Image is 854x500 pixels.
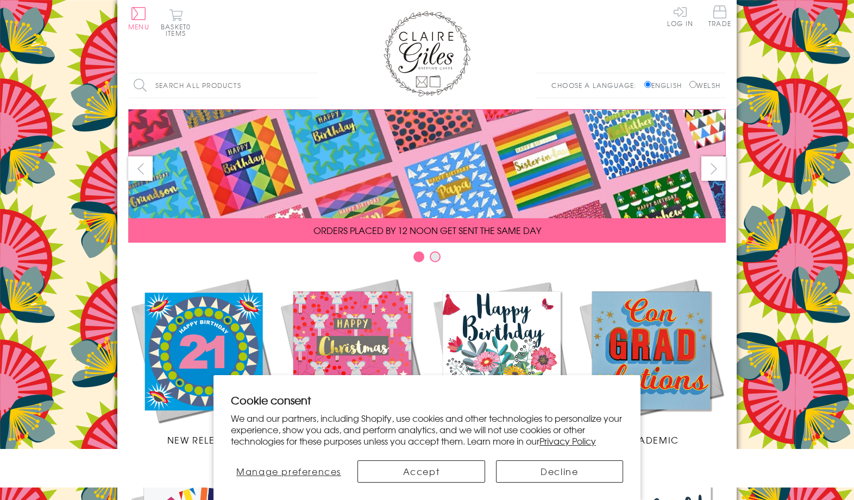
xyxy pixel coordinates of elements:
[701,156,726,181] button: next
[128,251,726,268] div: Carousel Pagination
[496,460,623,483] button: Decline
[128,7,149,30] button: Menu
[128,73,318,98] input: Search all products
[384,11,470,97] img: Claire Giles Greetings Cards
[539,434,596,447] a: Privacy Policy
[313,224,541,237] span: ORDERS PLACED BY 12 NOON GET SENT THE SAME DAY
[623,433,679,446] span: Academic
[689,81,696,88] input: Welsh
[576,276,726,446] a: Academic
[231,413,623,446] p: We and our partners, including Shopify, use cookies and other technologies to personalize your ex...
[644,80,687,90] label: English
[427,276,576,446] a: Birthdays
[236,465,341,478] span: Manage preferences
[551,80,642,90] p: Choose a language:
[166,22,191,38] span: 0 items
[128,276,278,446] a: New Releases
[128,156,153,181] button: prev
[231,393,623,408] h2: Cookie consent
[644,81,651,88] input: English
[231,460,347,483] button: Manage preferences
[413,251,424,262] button: Carousel Page 1 (Current Slide)
[167,433,238,446] span: New Releases
[357,460,485,483] button: Accept
[708,5,731,29] a: Trade
[689,80,720,90] label: Welsh
[430,251,441,262] button: Carousel Page 2
[161,9,191,36] button: Basket0 items
[307,73,318,98] input: Search
[128,22,149,31] span: Menu
[667,5,693,27] a: Log In
[278,276,427,446] a: Christmas
[708,5,731,27] span: Trade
